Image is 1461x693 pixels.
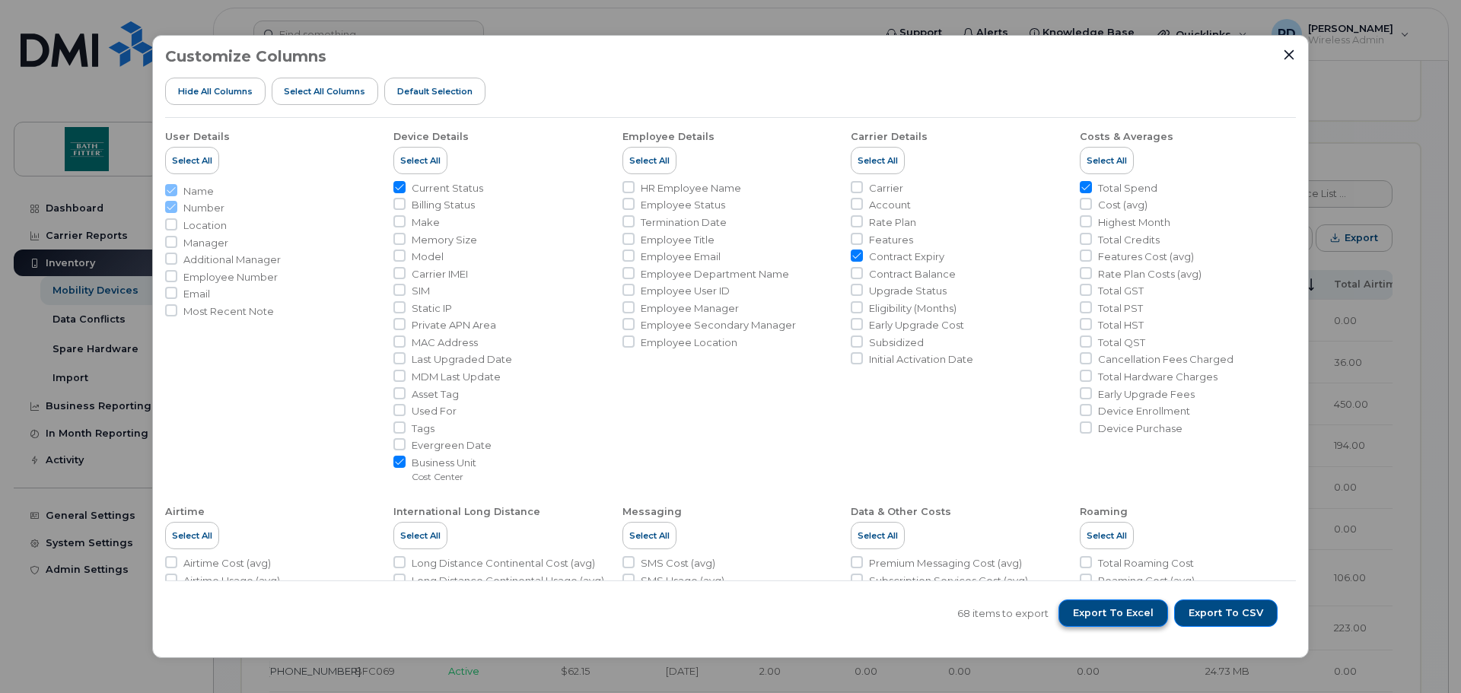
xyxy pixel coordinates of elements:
span: Long Distance Continental Usage (avg) [412,574,604,588]
span: Select All [1087,529,1127,542]
button: Hide All Columns [165,78,266,105]
span: Email [183,287,210,301]
span: Total Credits [1098,233,1160,247]
span: Select All [858,154,898,167]
span: Device Purchase [1098,421,1182,436]
span: Highest Month [1098,215,1170,230]
h3: Customize Columns [165,48,326,65]
button: Close [1282,48,1296,62]
span: Employee Department Name [641,267,789,281]
span: Memory Size [412,233,477,247]
span: Total Hardware Charges [1098,370,1217,384]
span: Select All [1087,154,1127,167]
span: Select all Columns [284,85,365,97]
span: Subscription Services Cost (avg) [869,574,1028,588]
span: Most Recent Note [183,304,274,319]
span: Location [183,218,227,233]
span: Carrier IMEI [412,267,468,281]
span: Employee Title [641,233,715,247]
span: Upgrade Status [869,284,947,298]
span: Contract Balance [869,267,956,281]
span: Employee Location [641,335,737,350]
span: Employee Manager [641,301,739,316]
span: Cancellation Fees Charged [1098,352,1233,367]
span: Tags [412,421,434,436]
button: Select All [851,522,905,549]
span: Account [869,198,911,212]
div: Costs & Averages [1080,130,1173,144]
span: Airtime Cost (avg) [183,556,271,571]
button: Select All [165,147,219,174]
span: Total PST [1098,301,1143,316]
div: Messaging [622,505,682,519]
span: Termination Date [641,215,727,230]
div: Roaming [1080,505,1128,519]
span: MAC Address [412,335,478,350]
span: Roaming Cost (avg) [1098,574,1195,588]
span: Long Distance Continental Cost (avg) [412,556,595,571]
span: Total GST [1098,284,1144,298]
button: Select all Columns [272,78,379,105]
span: Hide All Columns [178,85,253,97]
div: Data & Other Costs [851,505,951,519]
span: Initial Activation Date [869,352,973,367]
span: Total QST [1098,335,1145,350]
span: Select All [172,154,212,167]
button: Select All [622,522,676,549]
span: Business Unit [412,456,476,470]
span: Employee User ID [641,284,730,298]
div: Employee Details [622,130,715,144]
span: Employee Email [641,250,721,264]
span: MDM Last Update [412,370,501,384]
span: HR Employee Name [641,181,741,196]
span: Carrier [869,181,903,196]
span: Export to Excel [1073,606,1154,620]
span: Device Enrollment [1098,404,1190,418]
span: Select All [172,529,212,542]
span: Select All [629,529,670,542]
span: Asset Tag [412,387,459,402]
span: Static IP [412,301,452,316]
span: Subsidized [869,335,924,350]
span: Model [412,250,444,264]
span: Private APN Area [412,318,496,332]
button: Select All [851,147,905,174]
small: Cost Center [412,471,463,482]
button: Select All [622,147,676,174]
span: Cost (avg) [1098,198,1147,212]
span: Billing Status [412,198,475,212]
span: Airtime Usage (avg) [183,574,280,588]
span: Name [183,184,214,199]
span: Employee Number [183,270,278,285]
button: Default Selection [384,78,485,105]
span: Select All [400,154,441,167]
span: Select All [858,529,898,542]
button: Export to CSV [1174,599,1278,627]
span: SMS Usage (avg) [641,574,724,588]
span: Premium Messaging Cost (avg) [869,556,1022,571]
span: Employee Status [641,198,725,212]
span: Used For [412,404,457,418]
button: Select All [1080,522,1134,549]
span: Manager [183,236,228,250]
button: Select All [393,522,447,549]
span: Current Status [412,181,483,196]
span: Select All [629,154,670,167]
span: Select All [400,529,441,542]
span: Default Selection [397,85,473,97]
div: Airtime [165,505,205,519]
span: Number [183,201,224,215]
span: SMS Cost (avg) [641,556,715,571]
span: Last Upgraded Date [412,352,512,367]
div: International Long Distance [393,505,540,519]
button: Export to Excel [1058,599,1168,627]
span: Features [869,233,913,247]
div: Carrier Details [851,130,928,144]
span: 68 items to export [957,606,1049,621]
span: Make [412,215,440,230]
span: Total Roaming Cost [1098,556,1194,571]
button: Select All [393,147,447,174]
span: Evergreen Date [412,438,492,453]
div: User Details [165,130,230,144]
span: Contract Expiry [869,250,944,264]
